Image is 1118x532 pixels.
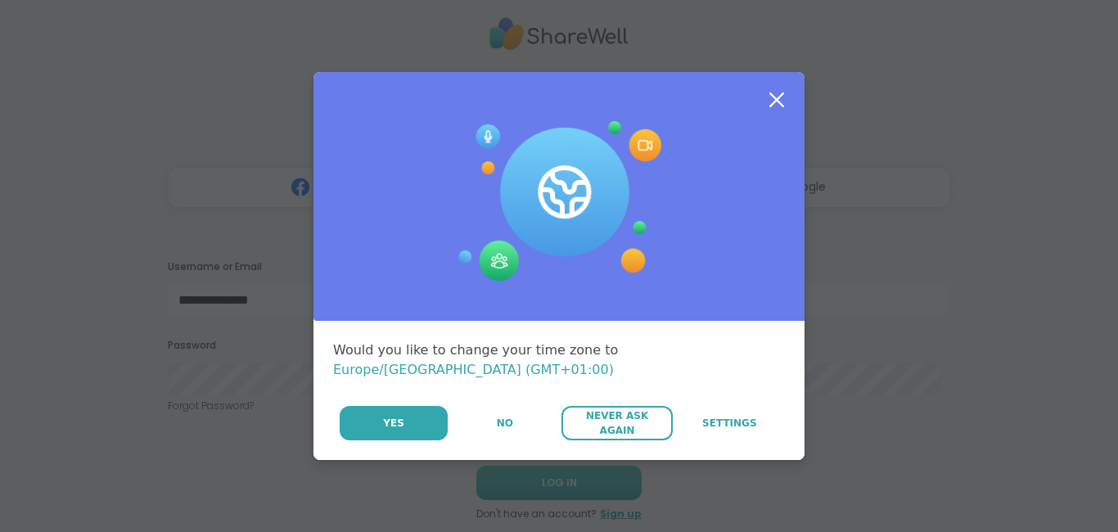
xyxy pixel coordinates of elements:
span: Europe/[GEOGRAPHIC_DATA] (GMT+01:00) [333,362,614,377]
img: Session Experience [457,121,661,282]
span: Never Ask Again [570,408,664,438]
span: Yes [383,416,404,431]
button: No [449,406,560,440]
a: Settings [674,406,785,440]
div: Would you like to change your time zone to [333,340,785,380]
span: Settings [702,416,757,431]
button: Never Ask Again [561,406,672,440]
button: Yes [340,406,448,440]
span: No [497,416,513,431]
